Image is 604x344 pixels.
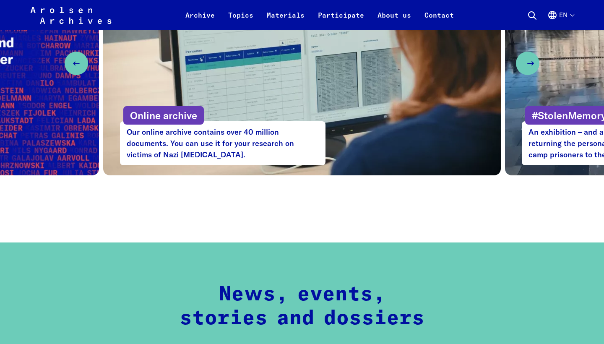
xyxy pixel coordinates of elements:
a: About us [371,10,418,30]
button: English, language selection [547,10,574,30]
button: Next slide [516,52,539,75]
button: Previous slide [65,52,88,75]
a: Topics [221,10,260,30]
p: Online archive [123,106,204,125]
h2: News, events, stories and dossiers [125,283,479,331]
a: Contact [418,10,461,30]
p: Our online archive contains over 40 million documents. You can use it for your research on victim... [120,121,325,165]
nav: Primary [179,5,461,25]
a: Participate [311,10,371,30]
a: Materials [260,10,311,30]
a: Archive [179,10,221,30]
